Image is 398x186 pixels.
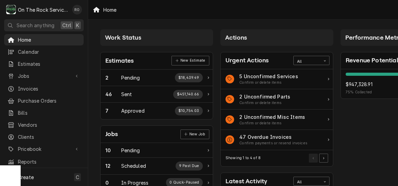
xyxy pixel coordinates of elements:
[293,56,329,65] div: Card Data Filter Control
[239,80,298,85] div: Action Item Suggestion
[101,52,213,70] div: Card Header
[239,73,298,80] div: Action Item Title
[101,103,213,119] a: Work Status
[239,133,307,141] div: Action Item Title
[239,121,305,126] div: Action Item Suggestion
[105,147,121,154] div: Work Status Count
[18,60,80,68] span: Estimates
[105,162,121,169] div: Work Status Count
[105,34,141,41] span: Work Status
[308,154,328,163] div: Pagination Controls
[176,162,203,170] div: Work Status Supplemental Data
[293,177,329,186] div: Card Data Filter Control
[309,154,318,163] button: Go to Previous Page
[297,179,317,185] div: All
[173,90,203,99] div: Work Status Supplemental Data
[76,174,79,181] span: C
[346,81,373,88] span: $947,328.91
[105,56,134,65] div: Card Title
[72,5,82,14] div: Rich Ortega's Avatar
[171,56,209,65] a: New Estimate
[297,59,317,64] div: All
[226,177,267,186] div: Card Title
[4,143,84,155] a: Go to Pricebook
[101,158,213,174] a: Work Status
[226,56,269,65] div: Card Title
[220,29,333,46] div: Card Column Header
[220,52,333,167] div: Card: Urgent Actions
[18,6,69,13] div: On The Rock Services
[221,130,333,150] a: Action Item
[62,22,71,29] span: Ctrl
[18,72,70,80] span: Jobs
[100,29,213,46] div: Card Column Header
[239,141,307,146] div: Action Item Suggestion
[18,121,80,128] span: Vendors
[221,89,333,110] a: Action Item
[346,90,373,95] span: 75 % Collected
[101,86,213,103] div: Work Status
[4,58,84,70] a: Estimates
[18,97,80,104] span: Purchase Orders
[121,162,146,169] div: Work Status Title
[105,74,121,81] div: Work Status Count
[4,131,84,143] a: Clients
[225,34,247,41] span: Actions
[221,52,333,69] div: Card Header
[18,133,80,141] span: Clients
[4,46,84,58] a: Calendar
[239,100,290,106] div: Action Item Suggestion
[4,83,84,94] a: Invoices
[100,52,213,120] div: Card: Estimates
[4,156,84,167] a: Reports
[4,107,84,118] a: Bills
[4,19,84,31] button: Search anythingCtrlK
[121,107,145,114] div: Work Status Title
[171,56,209,65] div: Card Link Button
[121,74,140,81] div: Work Status Title
[346,56,398,65] div: Card Title
[101,70,213,86] a: Work Status
[346,81,373,95] div: Revenue Potential Collected
[4,95,84,106] a: Purchase Orders
[221,69,333,150] div: Card Data
[72,5,82,14] div: RO
[121,147,140,154] div: Work Status Title
[17,22,54,29] span: Search anything
[4,119,84,131] a: Vendors
[175,73,203,82] div: Work Status Supplemental Data
[101,143,213,158] a: Work Status
[101,126,213,143] div: Card Header
[105,130,118,139] div: Card Title
[239,93,290,100] div: Action Item Title
[18,85,80,92] span: Invoices
[18,145,70,153] span: Pricebook
[6,5,16,14] div: O
[18,109,80,116] span: Bills
[180,130,209,139] a: New Job
[18,48,80,55] span: Calendar
[226,155,261,161] div: Current Page Details
[101,70,213,119] div: Card Data
[180,130,209,139] div: Card Link Button
[18,36,80,43] span: Home
[105,107,121,114] div: Work Status Count
[121,91,132,98] div: Work Status Title
[239,113,305,121] div: Action Item Title
[221,150,333,166] div: Card Footer: Pagination
[221,110,333,130] a: Action Item
[18,158,80,165] span: Reports
[18,174,34,180] span: Create
[76,22,79,29] span: K
[319,154,328,163] button: Go to Next Page
[105,91,121,98] div: Work Status Count
[221,69,333,90] a: Action Item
